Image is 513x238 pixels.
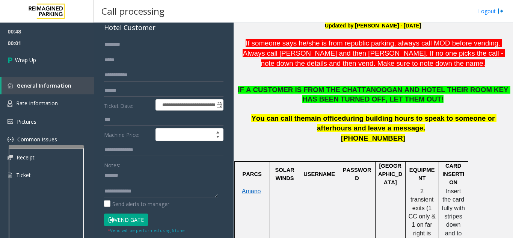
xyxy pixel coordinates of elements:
[213,135,223,141] span: Decrease value
[2,77,94,94] a: General Information
[108,227,185,233] small: Vend will be performed using 6 tone
[8,155,13,160] img: 'icon'
[8,100,12,107] img: 'icon'
[104,23,223,33] div: Hotel Customer
[478,7,504,15] a: Logout
[409,167,435,181] span: EQUIPMENT
[251,114,305,122] span: You can call the
[341,134,405,142] span: [PHONE_NUMBER]
[378,163,402,186] span: [GEOGRAPHIC_DATA]
[102,128,154,141] label: Machine Price:
[104,200,169,208] label: Send alerts to manager
[8,83,13,88] img: 'icon'
[104,214,148,226] button: Vend Gate
[8,172,12,179] img: 'icon'
[17,82,71,89] span: General Information
[343,167,371,181] span: PASSWORD
[98,2,168,20] h3: Call processing
[303,171,335,177] span: USERNAME
[242,188,261,194] a: Amano
[213,129,223,135] span: Increase value
[442,163,464,186] span: CARD INSERTION
[17,118,36,125] span: Pictures
[104,159,120,169] label: Notes:
[498,7,504,15] img: logout
[246,39,498,47] span: If someone says he/she is from republic parking, always call MOD before vending
[16,100,58,107] span: Rate Information
[305,114,341,122] span: main office
[317,114,496,132] span: during building hours to speak to someone or afterhours and leave a message.
[8,136,14,142] img: 'icon'
[17,136,57,143] span: Common Issues
[8,119,13,124] img: 'icon'
[215,100,223,110] span: Toggle popup
[243,39,505,67] span: . Always call [PERSON_NAME] and then [PERSON_NAME]. If no one picks the call - note down the deta...
[325,23,421,29] font: Updated by [PERSON_NAME] - [DATE]
[238,86,510,103] span: IF A CUSTOMER IS FROM THE CHATTANOOGAN AND HOTEL THEIR ROOM KEY HAS BEEN TURNED OFF, LET THEM OUT!
[275,167,296,181] span: SOLAR WINDS
[102,99,154,111] label: Ticket Date:
[243,171,262,177] span: PARCS
[15,56,36,64] span: Wrap Up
